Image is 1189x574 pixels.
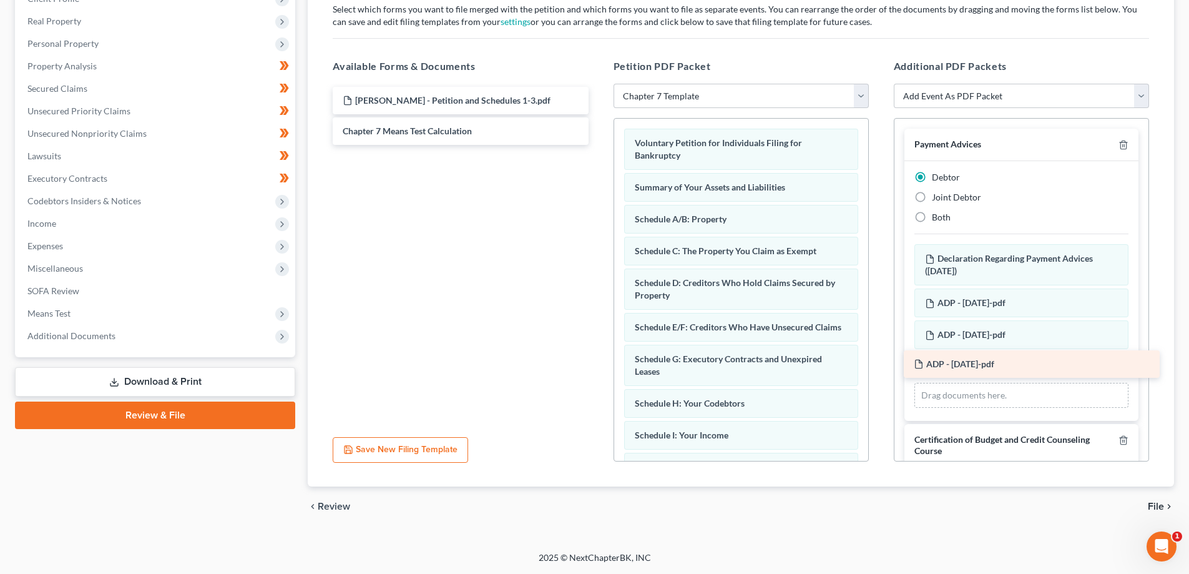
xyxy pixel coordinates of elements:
span: Codebtors Insiders & Notices [27,195,141,206]
div: Drag documents here. [914,383,1128,408]
a: SOFA Review [17,280,295,302]
span: Schedule E/F: Creditors Who Have Unsecured Claims [635,322,841,332]
a: Unsecured Nonpriority Claims [17,122,295,145]
span: Review [318,502,350,512]
span: Petition PDF Packet [614,60,711,72]
span: Income [27,218,56,229]
i: chevron_left [308,502,318,512]
span: Summary of Your Assets and Liabilities [635,182,785,192]
span: Personal Property [27,38,99,49]
a: settings [501,16,531,27]
a: Review & File [15,402,295,429]
span: Certification of Budget and Credit Counseling Course [914,434,1090,457]
i: chevron_right [1164,502,1174,512]
span: ADP - [DATE]-pdf [926,359,994,369]
iframe: Intercom live chat [1147,532,1177,562]
a: Unsecured Priority Claims [17,100,295,122]
span: Schedule C: The Property You Claim as Exempt [635,245,816,256]
span: Real Property [27,16,81,26]
span: Debtor [932,172,960,182]
div: 2025 © NextChapterBK, INC [239,552,951,574]
button: chevron_left Review [308,502,363,512]
a: Download & Print [15,367,295,397]
span: Means Test [27,308,71,319]
span: ADP - [DATE]-pdf [937,297,1006,308]
span: Schedule I: Your Income [635,430,728,440]
a: Executory Contracts [17,167,295,190]
span: Miscellaneous [27,263,83,274]
span: [PERSON_NAME] - Petition and Schedules 1-3.pdf [355,95,550,106]
span: Schedule G: Executory Contracts and Unexpired Leases [635,354,822,377]
span: SOFA Review [27,285,79,296]
span: Joint Debtor [932,192,981,202]
span: File [1148,502,1164,512]
a: Lawsuits [17,145,295,167]
span: Expenses [27,240,63,251]
span: Property Analysis [27,61,97,71]
h5: Additional PDF Packets [894,59,1149,74]
span: Payment Advices [914,139,981,149]
span: ADP - [DATE]-pdf [937,329,1006,340]
span: Chapter 7 Means Test Calculation [343,126,472,136]
span: Voluntary Petition for Individuals Filing for Bankruptcy [635,137,802,161]
button: Save New Filing Template [333,437,468,463]
span: Schedule A/B: Property [635,214,727,224]
span: Executory Contracts [27,173,107,184]
span: Lawsuits [27,151,61,161]
a: Property Analysis [17,55,295,77]
span: Both [932,212,951,222]
span: Schedule H: Your Codebtors [635,398,745,408]
span: Unsecured Priority Claims [27,106,130,116]
h5: Available Forms & Documents [333,59,588,74]
p: Select which forms you want to file merged with the petition and which forms you want to file as ... [333,3,1149,28]
span: Secured Claims [27,83,87,94]
span: Unsecured Nonpriority Claims [27,128,147,139]
span: Declaration Regarding Payment Advices ([DATE]) [925,253,1093,276]
span: Additional Documents [27,330,115,341]
span: 1 [1172,532,1182,542]
span: Schedule D: Creditors Who Hold Claims Secured by Property [635,277,835,300]
a: Secured Claims [17,77,295,100]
